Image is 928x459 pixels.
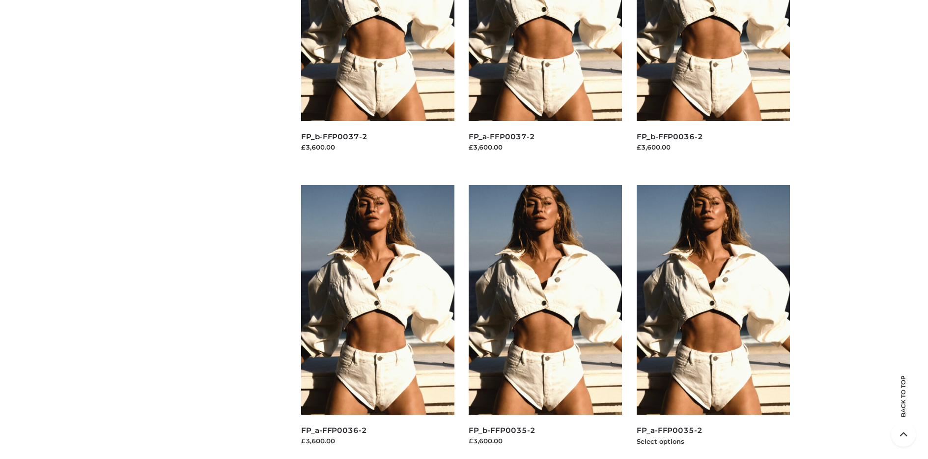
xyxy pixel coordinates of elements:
div: £3,600.00 [301,436,454,446]
a: FP_a-FFP0036-2 [301,426,367,435]
div: £3,600.00 [301,142,454,152]
a: Select options [637,437,684,445]
a: FP_b-FFP0037-2 [301,132,367,141]
a: FP_b-FFP0036-2 [637,132,703,141]
div: £3,600.00 [637,142,790,152]
a: FP_b-FFP0035-2 [469,426,535,435]
a: FP_a-FFP0037-2 [469,132,534,141]
div: £3,600.00 [469,436,622,446]
a: FP_a-FFP0035-2 [637,426,703,435]
div: £3,600.00 [469,142,622,152]
span: Back to top [891,393,916,417]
